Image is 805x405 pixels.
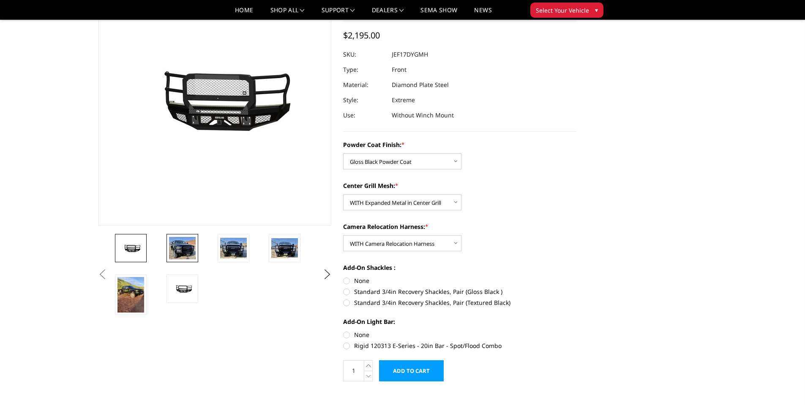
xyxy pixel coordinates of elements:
label: None [343,276,576,285]
dd: Front [392,62,407,77]
dt: Type: [343,62,385,77]
label: Standard 3/4in Recovery Shackles, Pair (Gloss Black ) [343,287,576,296]
label: Camera Relocation Harness: [343,222,576,231]
span: ▾ [595,5,598,14]
button: Previous [96,268,109,281]
label: Add-On Shackles : [343,263,576,272]
label: Center Grill Mesh: [343,181,576,190]
button: Next [321,268,333,281]
label: None [343,330,576,339]
span: $2,195.00 [343,30,380,41]
span: Select Your Vehicle [536,6,589,15]
dd: Without Winch Mount [392,108,454,123]
img: 2017-2022 Ford F450-550 - FT Series - Extreme Front Bumper [271,238,298,258]
img: 2017-2022 Ford F450-550 - FT Series - Extreme Front Bumper [169,237,196,259]
img: 2017-2022 Ford F450-550 - FT Series - Extreme Front Bumper [117,277,144,313]
input: Add to Cart [379,360,444,381]
dd: Extreme [392,92,415,108]
label: Rigid 120313 E-Series - 20in Bar - Spot/Flood Combo [343,341,576,350]
dt: Style: [343,92,385,108]
dt: Material: [343,77,385,92]
dt: SKU: [343,47,385,62]
a: shop all [270,7,305,19]
dd: JEF17DYGMH [392,47,428,62]
button: Select Your Vehicle [530,3,603,18]
a: Dealers [372,7,404,19]
dd: Diamond Plate Steel [392,77,449,92]
a: Support [322,7,355,19]
label: Add-On Light Bar: [343,317,576,326]
img: 2017-2022 Ford F450-550 - FT Series - Extreme Front Bumper [169,283,196,295]
label: Standard 3/4in Recovery Shackles, Pair (Textured Black) [343,298,576,307]
dt: Use: [343,108,385,123]
img: 2017-2022 Ford F450-550 - FT Series - Extreme Front Bumper [220,238,247,258]
img: 2017-2022 Ford F450-550 - FT Series - Extreme Front Bumper [117,242,144,255]
label: Powder Coat Finish: [343,140,576,149]
a: Home [235,7,253,19]
a: News [474,7,491,19]
a: SEMA Show [420,7,457,19]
